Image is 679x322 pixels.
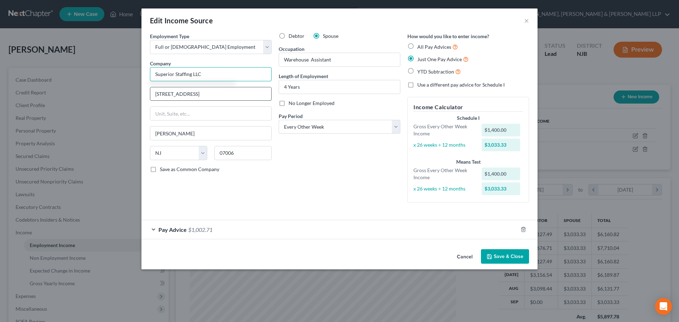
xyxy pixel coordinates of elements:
span: Pay Advice [158,226,187,233]
span: Save as Common Company [160,166,219,172]
label: How would you like to enter income? [407,33,489,40]
input: ex: 2 years [279,80,400,94]
label: Length of Employment [279,72,328,80]
div: Open Intercom Messenger [655,298,672,315]
span: Employment Type [150,33,189,39]
span: All Pay Advices [417,44,451,50]
span: No Longer Employed [289,100,335,106]
div: $1,400.00 [482,168,521,180]
button: Save & Close [481,249,529,264]
span: Spouse [323,33,338,39]
span: Company [150,60,171,66]
input: Enter city... [150,127,271,140]
span: Debtor [289,33,304,39]
div: Gross Every Other Week Income [410,123,478,137]
span: YTD Subtraction [417,69,454,75]
div: Schedule I [413,115,523,122]
input: -- [279,53,400,66]
span: Use a different pay advice for Schedule I [417,82,505,88]
div: x 26 weeks ÷ 12 months [410,185,478,192]
span: Just One Pay Advice [417,56,462,62]
button: Cancel [451,250,478,264]
div: Means Test [413,158,523,165]
input: Enter address... [150,87,271,101]
div: $1,400.00 [482,124,521,136]
input: Search company by name... [150,67,272,81]
input: Unit, Suite, etc... [150,107,271,120]
h5: Income Calculator [413,103,523,112]
div: x 26 weeks ÷ 12 months [410,141,478,148]
div: $3,033.33 [482,182,521,195]
input: Enter zip... [214,146,272,160]
label: Occupation [279,45,304,53]
span: $1,002.71 [188,226,213,233]
span: Pay Period [279,113,303,119]
div: $3,033.33 [482,139,521,151]
div: Edit Income Source [150,16,213,25]
button: × [524,16,529,25]
div: Gross Every Other Week Income [410,167,478,181]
